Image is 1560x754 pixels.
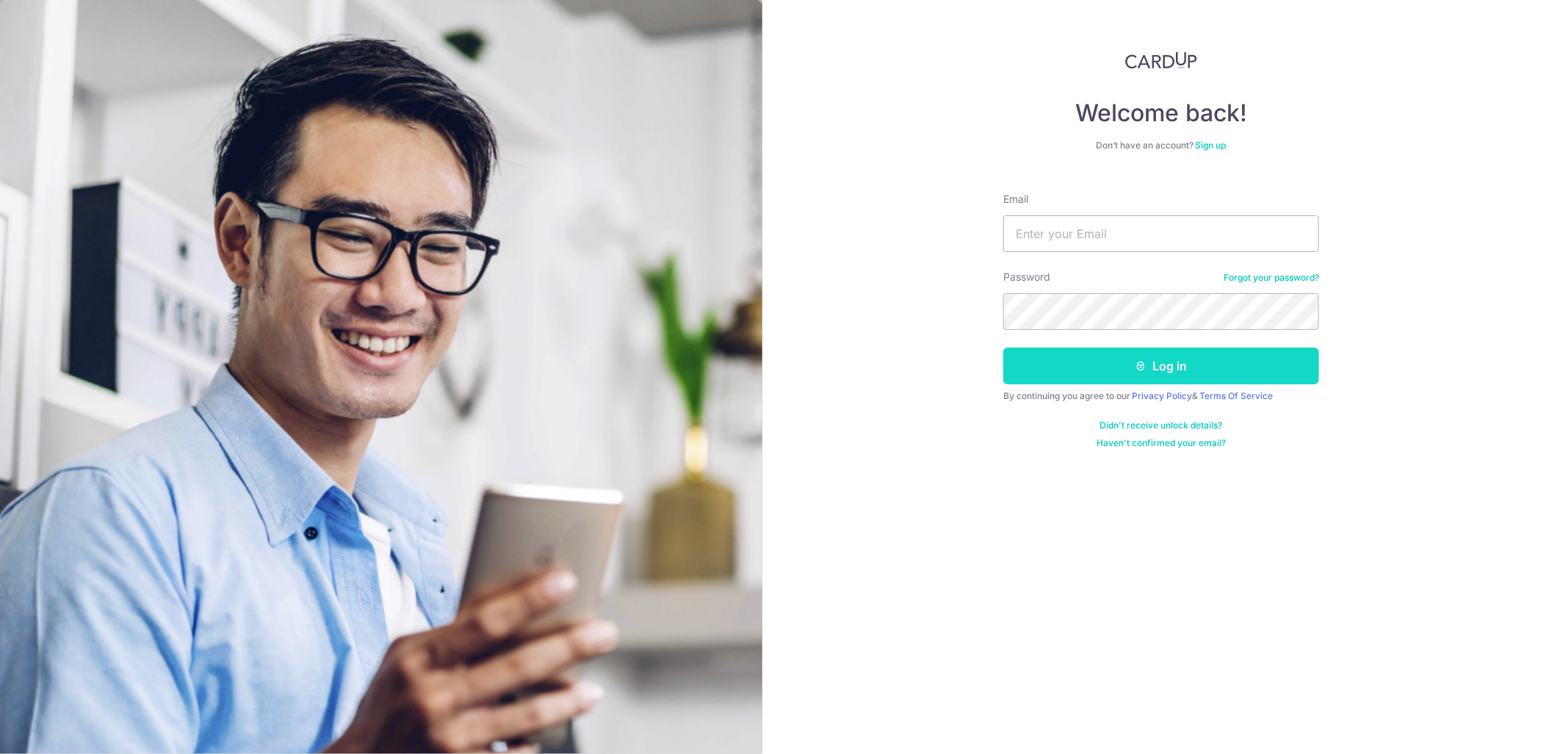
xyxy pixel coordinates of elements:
h4: Welcome back! [1003,98,1319,128]
a: Haven't confirmed your email? [1097,437,1226,449]
a: Terms Of Service [1199,390,1273,401]
a: Didn't receive unlock details? [1100,420,1223,431]
button: Log in [1003,348,1319,384]
div: Don’t have an account? [1003,140,1319,151]
input: Enter your Email [1003,215,1319,252]
label: Email [1003,192,1028,207]
img: CardUp Logo [1125,51,1197,69]
div: By continuing you agree to our & [1003,390,1319,402]
a: Forgot your password? [1224,272,1319,284]
a: Privacy Policy [1132,390,1192,401]
a: Sign up [1196,140,1227,151]
label: Password [1003,270,1050,284]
